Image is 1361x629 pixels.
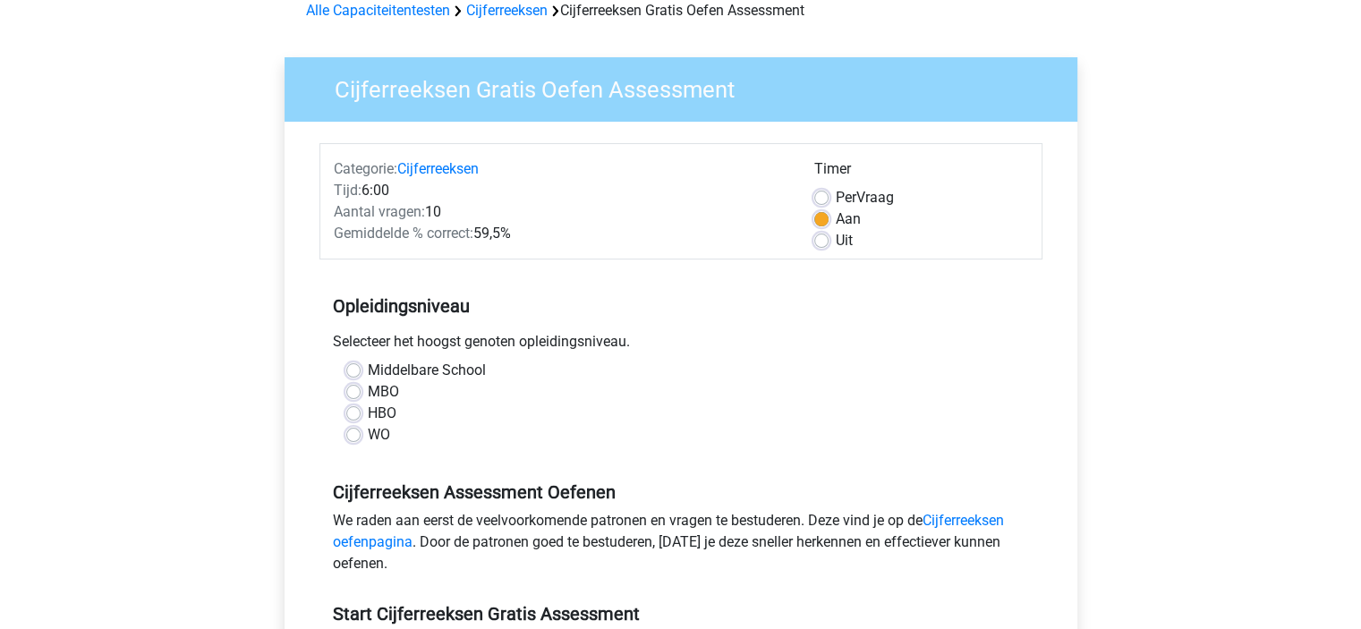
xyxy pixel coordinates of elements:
[368,424,390,446] label: WO
[306,2,450,19] a: Alle Capaciteitentesten
[333,603,1029,625] h5: Start Cijferreeksen Gratis Assessment
[334,182,362,199] span: Tijd:
[466,2,548,19] a: Cijferreeksen
[313,69,1064,104] h3: Cijferreeksen Gratis Oefen Assessment
[836,187,894,208] label: Vraag
[368,381,399,403] label: MBO
[397,160,479,177] a: Cijferreeksen
[319,510,1042,582] div: We raden aan eerst de veelvoorkomende patronen en vragen te bestuderen. Deze vind je op de . Door...
[320,223,801,244] div: 59,5%
[320,201,801,223] div: 10
[836,189,856,206] span: Per
[836,230,853,251] label: Uit
[333,481,1029,503] h5: Cijferreeksen Assessment Oefenen
[333,288,1029,324] h5: Opleidingsniveau
[368,360,486,381] label: Middelbare School
[334,160,397,177] span: Categorie:
[836,208,861,230] label: Aan
[334,203,425,220] span: Aantal vragen:
[334,225,473,242] span: Gemiddelde % correct:
[814,158,1028,187] div: Timer
[319,331,1042,360] div: Selecteer het hoogst genoten opleidingsniveau.
[320,180,801,201] div: 6:00
[368,403,396,424] label: HBO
